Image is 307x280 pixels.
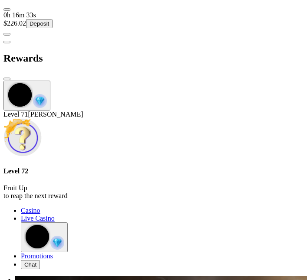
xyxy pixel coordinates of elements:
[21,207,40,214] a: diamond iconCasino
[21,215,55,222] a: poker-chip iconLive Casino
[3,81,50,111] button: reward-icon
[3,118,42,156] img: Unlock reward icon
[21,215,55,222] span: Live Casino
[3,52,304,64] h2: Rewards
[21,260,40,269] button: headphones iconChat
[3,167,304,175] h4: Level 72
[3,8,10,11] button: menu
[3,33,10,36] button: menu
[3,78,10,80] button: close
[3,20,26,27] span: $226.02
[26,19,53,28] button: Deposit
[24,261,36,268] span: Chat
[21,252,53,260] a: gift-inverted iconPromotions
[21,207,40,214] span: Casino
[30,20,49,27] span: Deposit
[50,236,64,250] img: reward-icon
[21,252,53,260] span: Promotions
[3,11,36,19] span: user session time
[33,94,47,108] img: reward-icon
[3,111,28,118] span: Level 71
[3,41,10,43] button: chevron-left icon
[21,222,68,252] button: reward-icon
[28,111,83,118] span: [PERSON_NAME]
[3,184,304,200] p: Fruit Up to reap the next reward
